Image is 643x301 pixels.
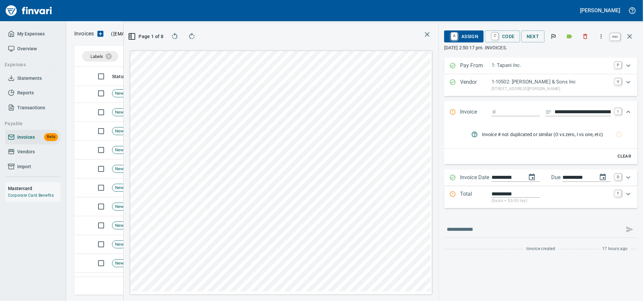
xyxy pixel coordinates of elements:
div: Expand [444,101,638,123]
svg: Invoice description [545,109,552,115]
a: I [615,108,621,115]
div: Expand [444,170,638,186]
p: Total [460,190,492,204]
p: 1-10502: [PERSON_NAME] & Sons Inc [492,78,611,86]
span: Page 1 of 8 [132,32,162,41]
span: New [112,128,126,134]
p: Pay From [460,62,492,70]
span: Click to Sort [112,73,135,80]
a: C [492,32,498,40]
div: Expand [444,74,638,96]
p: (basis + $0.00 tax) [492,198,611,204]
span: Status [112,73,126,80]
span: New [112,260,126,267]
span: Labels [90,54,103,59]
a: P [615,62,621,68]
button: More [594,29,609,44]
span: Invoice created [527,246,555,252]
nav: rules from agents [466,126,632,143]
p: Vendor [460,78,492,92]
button: change due date [595,169,611,185]
p: ( ) [107,30,191,37]
span: Reports [17,89,34,97]
span: Payable [5,120,55,128]
span: New [112,241,126,248]
p: 1: Tapani Inc. [492,62,611,69]
span: Statements [17,74,42,82]
span: Overview [17,45,37,53]
img: Finvari [4,3,54,19]
span: My Expenses [17,30,45,38]
a: A [451,32,457,40]
span: Transactions [17,104,45,112]
button: Next Invoice [521,30,545,43]
p: Invoice [460,108,492,117]
span: Invoices [17,133,35,141]
button: Labels [562,29,577,44]
span: Invoice # not duplicated or similar (O vs zero, I vs one, etc) [482,131,616,138]
span: Expenses [5,61,55,69]
a: Corporate Card Benefits [8,193,54,198]
button: Flag [546,29,561,44]
svg: Invoice number [492,108,497,116]
div: Expand [444,186,638,208]
span: Clear [615,153,633,160]
span: New [112,147,126,153]
span: This records your message into the invoice and notifies anyone mentioned [622,222,638,237]
span: [EMAIL_ADDRESS][DOMAIN_NAME] [113,30,189,37]
span: Assign [449,31,478,42]
p: Due [551,174,583,181]
button: change date [524,169,540,185]
p: [STREET_ADDRESS][PERSON_NAME] [492,86,611,92]
p: Invoices [74,30,94,38]
span: Code [490,31,515,42]
p: Invoice Date [460,174,492,182]
span: Vendors [17,148,35,156]
button: Discard [578,29,593,44]
div: Expand [444,58,638,74]
div: Expand [444,123,638,164]
nav: breadcrumb [74,30,94,38]
span: New [112,223,126,229]
a: T [615,190,621,197]
span: New [112,166,126,172]
a: V [615,78,621,85]
span: New [112,109,126,116]
p: [DATE] 2:50:17 pm. INVOICES. [444,44,638,51]
span: 17 hours ago [602,246,628,252]
span: New [112,204,126,210]
a: esc [610,33,620,40]
span: New [112,90,126,97]
span: Import [17,163,31,171]
button: Upload an Invoice [94,30,107,38]
span: Beta [44,133,58,141]
span: Next [527,32,539,41]
h5: [PERSON_NAME] [580,7,620,14]
h6: Mastercard [8,185,61,192]
a: D [615,174,621,180]
span: New [112,185,126,191]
